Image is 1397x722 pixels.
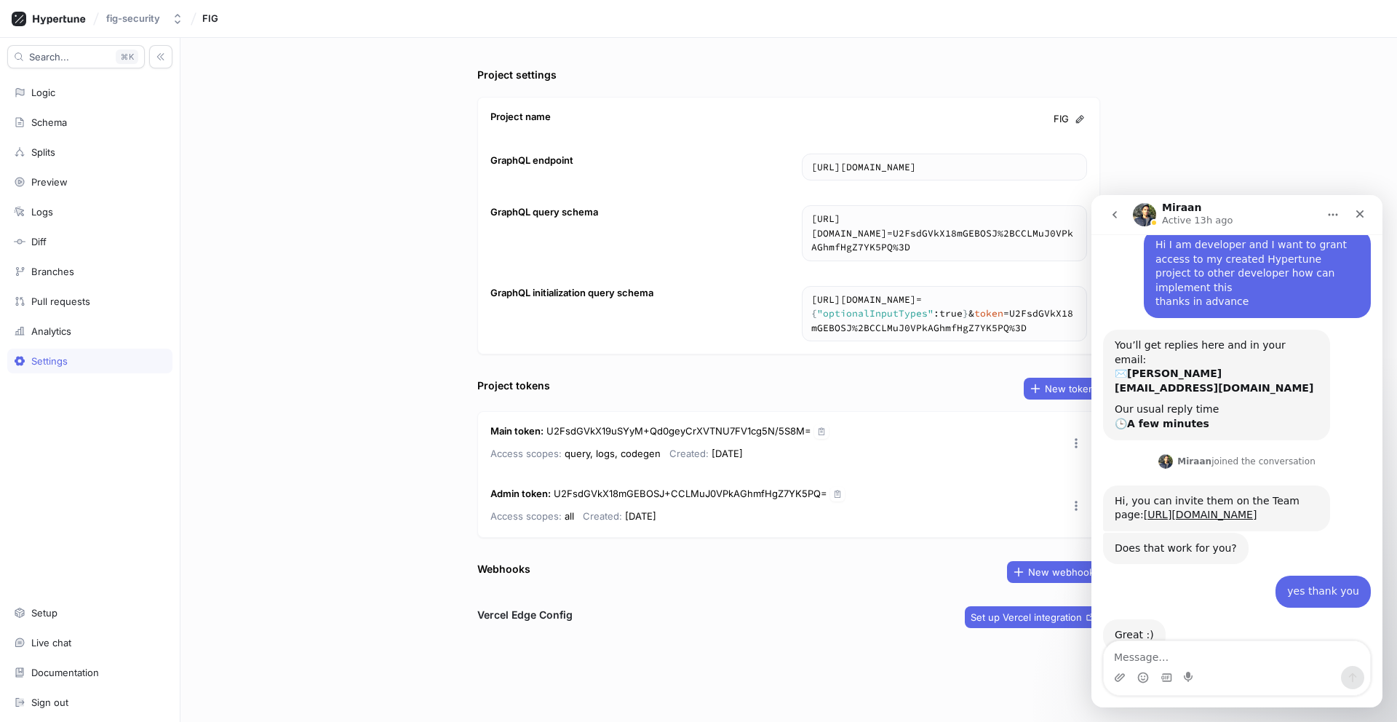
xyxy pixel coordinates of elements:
[490,286,653,301] div: GraphQL initialization query schema
[31,87,55,98] div: Logic
[490,448,562,459] span: Access scopes:
[31,236,47,247] div: Diff
[31,637,71,648] div: Live chat
[106,12,160,25] div: fig-security
[202,13,218,23] span: FIG
[490,154,573,168] div: GraphQL endpoint
[31,146,55,158] div: Splits
[554,488,827,499] span: U2FsdGVkX18mGEBOSJ+CCLMuJ0VPkAGhmfHgZ7YK5PQ=
[490,510,562,522] span: Access scopes:
[31,116,67,128] div: Schema
[31,697,68,708] div: Sign out
[31,667,99,678] div: Documentation
[803,287,1086,341] textarea: https://[DOMAIN_NAME]/schema?body={"optionalInputTypes":true}&token=U2FsdGVkX18mGEBOSJ%2BCCLMuJ0V...
[7,660,172,685] a: Documentation
[971,613,1082,622] span: Set up Vercel integration
[477,607,573,622] h3: Vercel Edge Config
[31,266,74,277] div: Branches
[669,445,743,462] p: [DATE]
[803,206,1086,261] textarea: [URL][DOMAIN_NAME]
[477,67,557,82] div: Project settings
[803,154,1086,180] textarea: [URL][DOMAIN_NAME]
[7,45,145,68] button: Search...K
[490,110,551,124] div: Project name
[31,176,68,188] div: Preview
[31,325,71,337] div: Analytics
[1091,195,1382,707] iframe: Intercom live chat
[29,52,69,61] span: Search...
[583,510,622,522] span: Created:
[669,448,709,459] span: Created:
[490,445,661,462] p: query, logs, codegen
[583,507,656,525] p: [DATE]
[477,378,550,393] div: Project tokens
[100,7,189,31] button: fig-security
[490,205,598,220] div: GraphQL query schema
[31,295,90,307] div: Pull requests
[1007,561,1100,583] button: New webhook
[490,507,574,525] p: all
[490,488,551,499] strong: Admin token :
[1045,384,1094,393] span: New token
[1028,568,1094,576] span: New webhook
[116,49,138,64] div: K
[477,561,530,576] div: Webhooks
[546,425,811,437] span: U2FsdGVkX19uSYyM+Qd0geyCrXVTNU7FV1cg5N/5S8M=
[31,355,68,367] div: Settings
[31,206,53,218] div: Logs
[31,607,57,619] div: Setup
[1024,378,1100,400] button: New token
[490,425,544,437] strong: Main token :
[965,606,1100,628] button: Set up Vercel integration
[1054,112,1069,127] span: FIG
